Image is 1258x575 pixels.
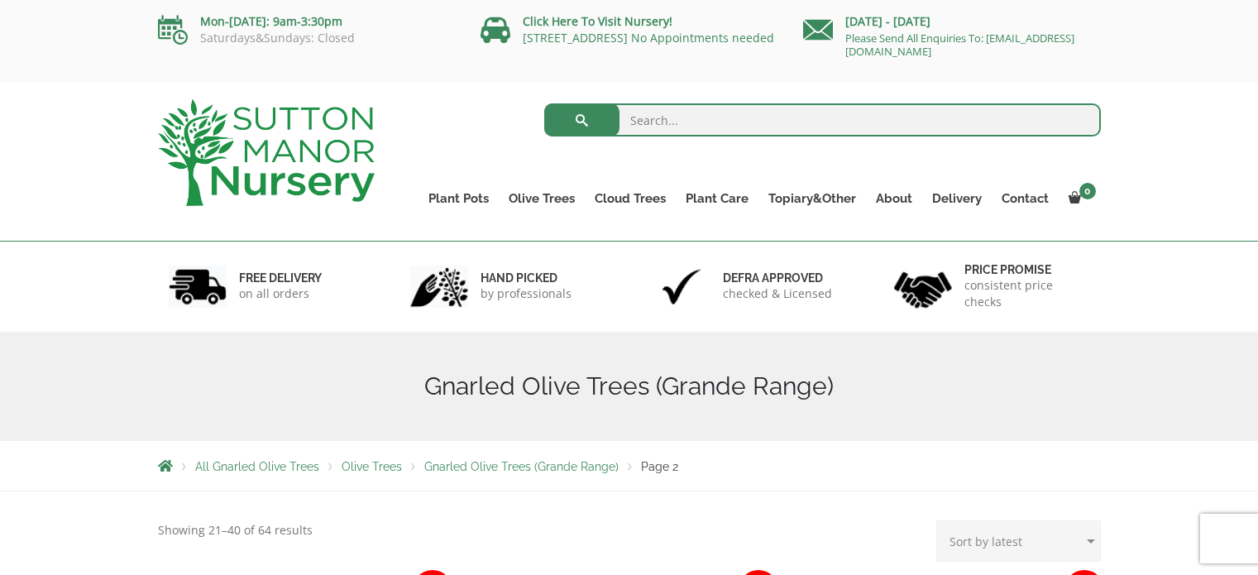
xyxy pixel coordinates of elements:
[992,187,1059,210] a: Contact
[1079,183,1096,199] span: 0
[544,103,1101,137] input: Search...
[239,285,322,302] p: on all orders
[894,261,952,312] img: 4.jpg
[585,187,676,210] a: Cloud Trees
[964,277,1090,310] p: consistent price checks
[158,99,375,206] img: logo
[419,187,499,210] a: Plant Pots
[866,187,922,210] a: About
[158,12,456,31] p: Mon-[DATE]: 9am-3:30pm
[410,266,468,308] img: 2.jpg
[523,30,774,46] a: [STREET_ADDRESS] No Appointments needed
[158,520,313,540] p: Showing 21–40 of 64 results
[922,187,992,210] a: Delivery
[653,266,710,308] img: 3.jpg
[158,371,1101,401] h1: Gnarled Olive Trees (Grande Range)
[676,187,758,210] a: Plant Care
[936,520,1101,562] select: Shop order
[803,12,1101,31] p: [DATE] - [DATE]
[723,285,832,302] p: checked & Licensed
[723,271,832,285] h6: Defra approved
[523,13,672,29] a: Click Here To Visit Nursery!
[499,187,585,210] a: Olive Trees
[169,266,227,308] img: 1.jpg
[239,271,322,285] h6: FREE DELIVERY
[424,460,619,473] a: Gnarled Olive Trees (Grande Range)
[1059,187,1101,210] a: 0
[195,460,319,473] a: All Gnarled Olive Trees
[641,460,678,473] span: Page 2
[481,285,572,302] p: by professionals
[758,187,866,210] a: Topiary&Other
[158,31,456,45] p: Saturdays&Sundays: Closed
[964,262,1090,277] h6: Price promise
[481,271,572,285] h6: hand picked
[158,459,1101,472] nav: Breadcrumbs
[342,460,402,473] a: Olive Trees
[845,31,1074,59] a: Please Send All Enquiries To: [EMAIL_ADDRESS][DOMAIN_NAME]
